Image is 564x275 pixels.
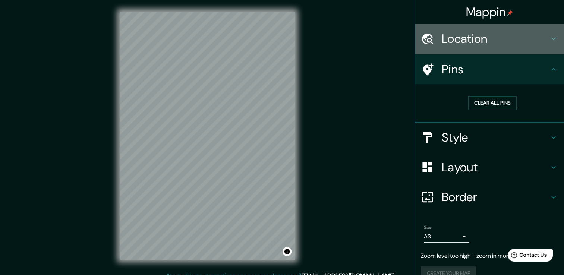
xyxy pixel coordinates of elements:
h4: Location [442,31,549,46]
canvas: Map [120,12,295,260]
h4: Border [442,190,549,205]
div: A3 [424,231,469,243]
h4: Style [442,130,549,145]
div: Location [415,24,564,54]
iframe: Help widget launcher [498,246,556,267]
div: Style [415,123,564,152]
h4: Mappin [466,4,513,19]
h4: Layout [442,160,549,175]
div: Border [415,182,564,212]
label: Size [424,224,432,230]
h4: Pins [442,62,549,77]
button: Toggle attribution [283,247,292,256]
p: Zoom level too high - zoom in more [421,252,558,260]
div: Pins [415,54,564,84]
button: Clear all pins [468,96,517,110]
div: Layout [415,152,564,182]
img: pin-icon.png [507,10,513,16]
